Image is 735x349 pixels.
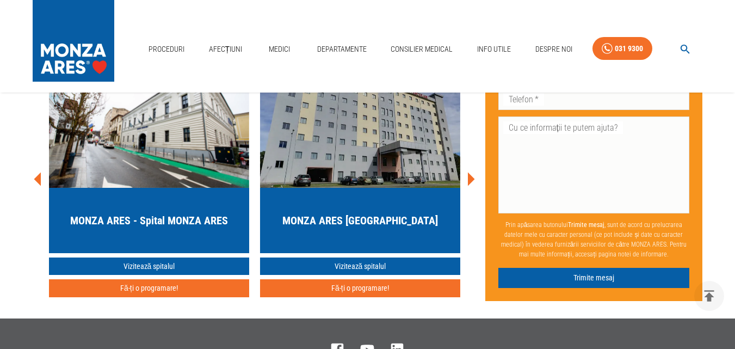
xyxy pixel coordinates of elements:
a: 031 9300 [592,37,652,60]
a: Despre Noi [531,38,577,60]
a: MONZA ARES [GEOGRAPHIC_DATA] [260,57,460,253]
a: Afecțiuni [205,38,247,60]
div: 031 9300 [615,42,643,56]
button: Fă-ți o programare! [49,279,249,297]
a: Info Utile [473,38,515,60]
b: Trimite mesaj [568,221,604,229]
a: Departamente [313,38,371,60]
a: Vizitează spitalul [260,258,460,275]
a: MONZA ARES - Spital MONZA ARES [49,57,249,253]
a: Proceduri [144,38,189,60]
button: delete [694,281,724,311]
img: MONZA ARES Bucuresti [260,57,460,188]
a: Vizitează spitalul [49,258,249,275]
button: Trimite mesaj [498,268,690,288]
p: Prin apăsarea butonului , sunt de acord cu prelucrarea datelor mele cu caracter personal (ce pot ... [498,216,690,264]
img: MONZA ARES Cluj-Napoca [49,57,249,188]
a: Consilier Medical [386,38,457,60]
button: Fă-ți o programare! [260,279,460,297]
h5: MONZA ARES - Spital MONZA ARES [70,213,228,228]
a: Medici [262,38,297,60]
h5: MONZA ARES [GEOGRAPHIC_DATA] [282,213,438,228]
